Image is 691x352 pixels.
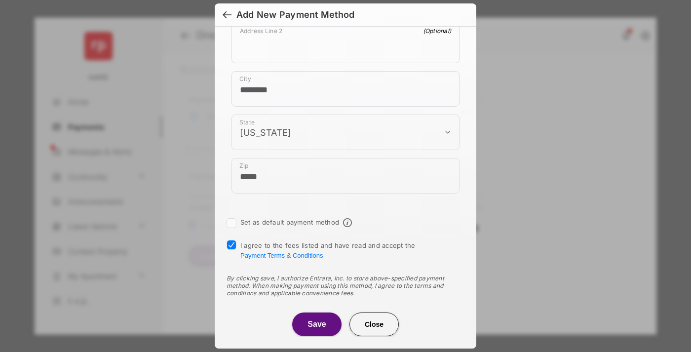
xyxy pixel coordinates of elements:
button: I agree to the fees listed and have read and accept the [240,252,323,259]
div: payment_method_screening[postal_addresses][locality] [231,71,460,107]
button: Save [292,313,342,336]
span: I agree to the fees listed and have read and accept the [240,241,416,259]
div: payment_method_screening[postal_addresses][addressLine2] [231,23,460,63]
label: Set as default payment method [240,218,339,226]
button: Close [349,313,399,336]
div: payment_method_screening[postal_addresses][postalCode] [231,158,460,194]
div: By clicking save, I authorize Entrata, Inc. to store above-specified payment method. When making ... [227,274,464,297]
span: Default payment method info [343,218,352,227]
div: Add New Payment Method [236,9,354,20]
div: payment_method_screening[postal_addresses][administrativeArea] [231,115,460,150]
